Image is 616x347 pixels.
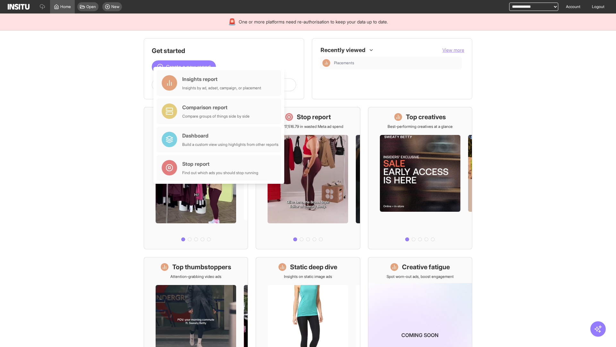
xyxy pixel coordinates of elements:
span: Home [60,4,71,9]
div: Dashboard [182,132,278,139]
p: Best-performing creatives at a glance [388,124,453,129]
span: Open [86,4,96,9]
div: 🚨 [228,17,236,26]
span: Create a new report [166,63,211,71]
div: Build a custom view using highlights from other reports [182,142,278,147]
h1: Top thumbstoppers [172,262,231,271]
div: Insights [322,59,330,67]
p: Attention-grabbing video ads [170,274,221,279]
span: New [111,4,119,9]
h1: Static deep dive [290,262,337,271]
a: Stop reportSave £17,516.79 in wasted Meta ad spend [256,107,360,249]
div: Find out which ads you should stop running [182,170,258,175]
div: Comparison report [182,103,250,111]
div: Insights by ad, adset, campaign, or placement [182,85,261,91]
p: Save £17,516.79 in wasted Meta ad spend [273,124,343,129]
a: Top creativesBest-performing creatives at a glance [368,107,472,249]
h1: Get started [152,46,296,55]
span: Placements [334,60,354,66]
p: Insights on static image ads [284,274,332,279]
div: Stop report [182,160,258,168]
h1: Stop report [297,112,331,121]
span: One or more platforms need re-authorisation to keep your data up to date. [239,19,388,25]
span: Placements [334,60,459,66]
a: What's live nowSee all active ads instantly [144,107,248,249]
img: Logo [8,4,30,10]
button: Create a new report [152,60,216,73]
button: View more [442,47,464,53]
div: Compare groups of things side by side [182,114,250,119]
h1: Top creatives [406,112,446,121]
div: Insights report [182,75,261,83]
